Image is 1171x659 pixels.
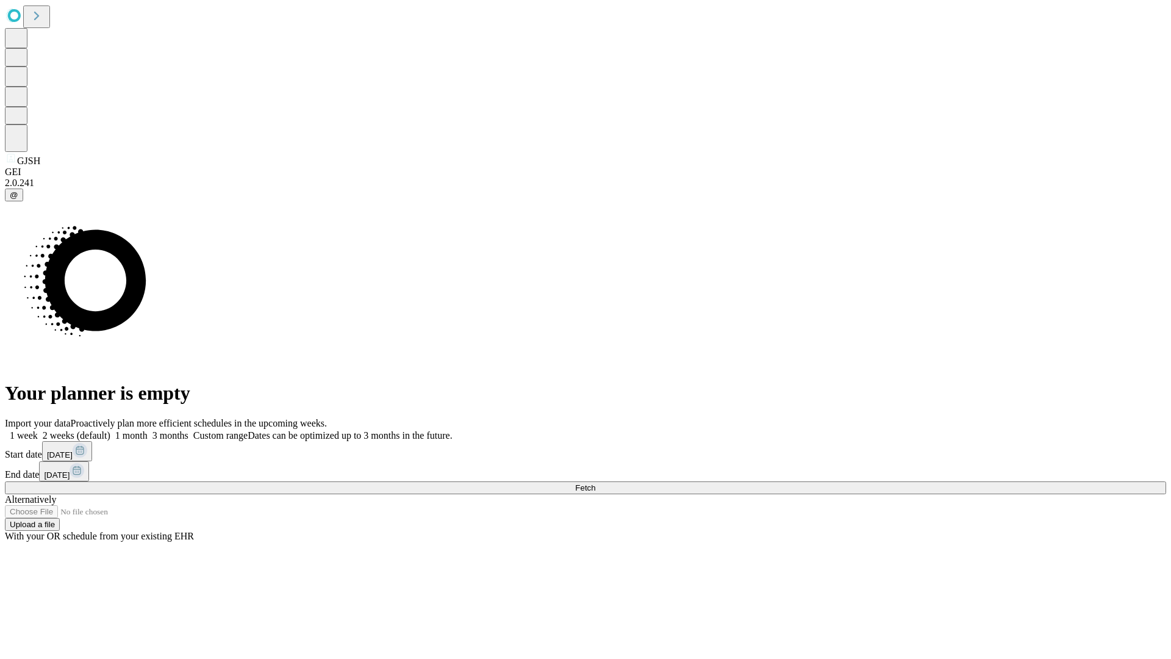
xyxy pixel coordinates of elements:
span: [DATE] [47,450,73,459]
span: 2 weeks (default) [43,430,110,441]
button: @ [5,189,23,201]
span: Custom range [193,430,248,441]
span: Proactively plan more efficient schedules in the upcoming weeks. [71,418,327,428]
span: Alternatively [5,494,56,505]
span: With your OR schedule from your existing EHR [5,531,194,541]
span: 3 months [152,430,188,441]
button: Fetch [5,481,1166,494]
div: End date [5,461,1166,481]
span: [DATE] [44,470,70,480]
span: Dates can be optimized up to 3 months in the future. [248,430,452,441]
button: [DATE] [39,461,89,481]
span: Fetch [575,483,595,492]
button: [DATE] [42,441,92,461]
div: 2.0.241 [5,178,1166,189]
h1: Your planner is empty [5,382,1166,405]
span: 1 month [115,430,148,441]
span: 1 week [10,430,38,441]
div: GEI [5,167,1166,178]
span: GJSH [17,156,40,166]
span: @ [10,190,18,200]
span: Import your data [5,418,71,428]
button: Upload a file [5,518,60,531]
div: Start date [5,441,1166,461]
